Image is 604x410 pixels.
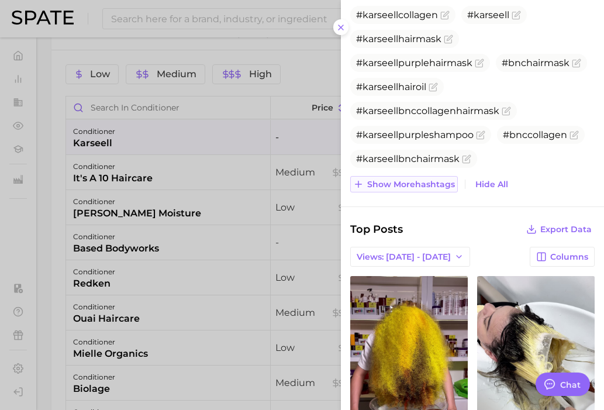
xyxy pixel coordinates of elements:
span: #karseellcollagen [356,9,438,20]
span: Export Data [540,225,592,235]
button: Export Data [523,221,595,237]
span: #bnchairmask [502,57,570,68]
button: Flag as miscategorized or irrelevant [476,130,485,140]
span: #karseellhairoil [356,81,426,92]
span: #karseellhairmask [356,33,441,44]
span: Hide All [475,180,508,190]
span: #bnccollagen [503,129,567,140]
button: Flag as miscategorized or irrelevant [444,35,453,44]
span: #karseellpurpleshampoo [356,129,474,140]
button: Show morehashtags [350,176,458,192]
span: #karseell [467,9,509,20]
button: Hide All [472,177,511,192]
button: Flag as miscategorized or irrelevant [512,11,521,20]
button: Flag as miscategorized or irrelevant [462,154,471,164]
button: Flag as miscategorized or irrelevant [440,11,450,20]
span: #karseellbnchairmask [356,153,460,164]
button: Flag as miscategorized or irrelevant [475,58,484,68]
button: Flag as miscategorized or irrelevant [429,82,438,92]
button: Flag as miscategorized or irrelevant [502,106,511,116]
span: Views: [DATE] - [DATE] [357,252,451,262]
span: #karseellpurplehairmask [356,57,472,68]
button: Views: [DATE] - [DATE] [350,247,470,267]
span: Show more hashtags [367,180,455,190]
button: Flag as miscategorized or irrelevant [572,58,581,68]
button: Columns [530,247,595,267]
button: Flag as miscategorized or irrelevant [570,130,579,140]
span: Columns [550,252,588,262]
span: Top Posts [350,221,403,237]
span: #karseellbnccollagenhairmask [356,105,499,116]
